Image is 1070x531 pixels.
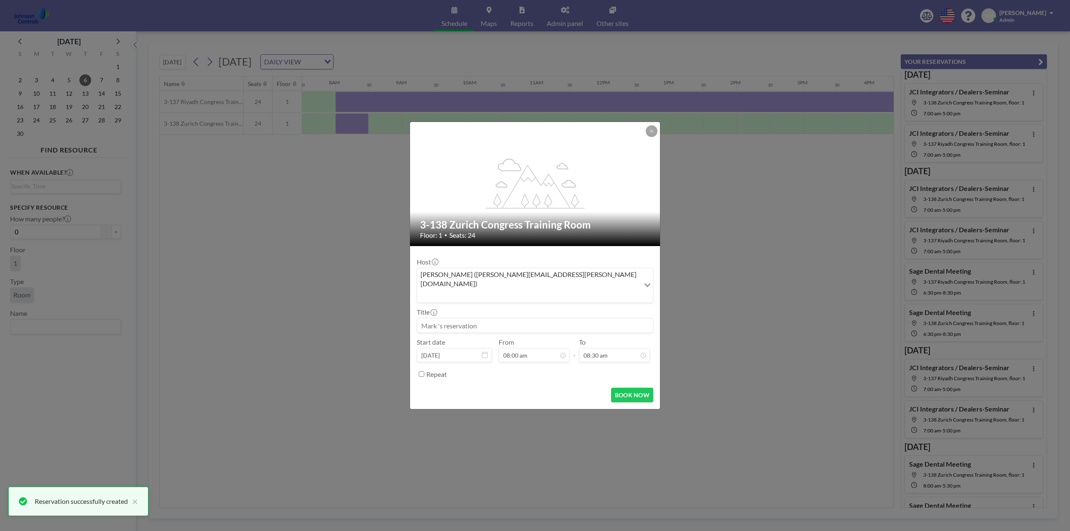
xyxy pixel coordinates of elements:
[486,158,585,208] g: flex-grow: 1.2;
[420,218,651,231] h2: 3-138 Zurich Congress Training Room
[417,258,438,266] label: Host
[417,318,653,333] input: Mark 's reservation
[417,308,436,316] label: Title
[417,338,445,346] label: Start date
[499,338,514,346] label: From
[444,232,447,238] span: •
[449,231,475,239] span: Seats: 24
[419,270,638,289] span: [PERSON_NAME] ([PERSON_NAME][EMAIL_ADDRESS][PERSON_NAME][DOMAIN_NAME])
[35,496,128,506] div: Reservation successfully created
[417,268,653,303] div: Search for option
[579,338,586,346] label: To
[573,341,576,359] span: -
[128,496,138,506] button: close
[418,290,639,301] input: Search for option
[420,231,442,239] span: Floor: 1
[611,388,653,402] button: BOOK NOW
[426,370,447,379] label: Repeat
